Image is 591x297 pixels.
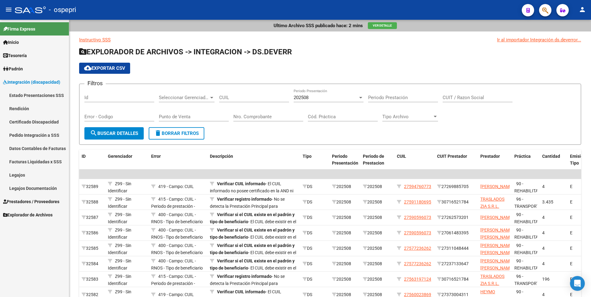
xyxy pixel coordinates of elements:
mat-icon: cloud_download [84,64,91,72]
span: Periodo de Prestacion [363,154,384,166]
span: 415 - Campo: CUIL - Periodo de prestación - Código de practica [151,197,196,216]
span: [PERSON_NAME] [480,184,513,189]
datatable-header-cell: CUIL [394,150,435,170]
span: - ospepri [49,3,76,17]
datatable-header-cell: Periodo de Prestacion [360,150,394,170]
span: E [570,215,572,220]
strong: Verificar si el CUIL existe en el padrón y tipo de beneficiario [210,212,295,224]
div: 202508 [363,260,392,267]
div: 202508 [332,183,358,190]
span: 400 - Campo: CUIL - RNOS - Tipo de beneficiario [151,258,203,270]
span: Z99 - Sin Identificar [108,258,131,270]
span: Inicio [3,39,19,46]
span: 27594760773 [404,184,431,189]
span: EXPLORADOR DE ARCHIVOS -> INTEGRACION -> DS.DEVERR [79,48,292,56]
span: Tipo [303,154,312,159]
div: 202508 [332,229,358,236]
mat-icon: delete [154,129,162,137]
div: 27061483395 [437,229,475,236]
span: E [570,246,572,251]
div: 202508 [363,276,392,283]
span: 3.435 [542,199,553,204]
span: [PERSON_NAME] [PERSON_NAME] [480,258,513,270]
span: - No se detecta la Prestación Principal para Alimentación y/o Transporte [210,197,285,216]
div: DS [303,199,327,206]
span: Periodo Presentación [332,154,358,166]
span: 196 [542,277,550,282]
span: Padrón [3,65,23,72]
span: Buscar Detalles [90,131,138,136]
div: 202508 [332,214,358,221]
span: 4 [542,261,545,266]
strong: Verificar si el CUIL existe en el padrón y tipo de beneficiario [210,243,295,255]
div: Ir al importador Integración ds.deverror... [497,36,581,43]
button: Buscar Detalles [84,127,144,140]
button: Ver Detalle [368,22,397,29]
span: Z99 - Sin Identificar [108,243,131,255]
div: DS [303,229,327,236]
span: - El CUIL debe existir en el padrón de la Obra Social, y no debe ser del tipo beneficiario adhere... [210,243,296,276]
span: 96 - TRANSPORTE (KM) [514,197,541,216]
span: 419 - Campo: CUIL [158,184,194,189]
span: Ver Detalle [373,24,392,27]
span: 27577236262 [404,261,431,266]
datatable-header-cell: Descripción [207,150,300,170]
div: 202508 [332,260,358,267]
datatable-header-cell: Prestador [478,150,512,170]
span: Prestadores / Proveedores [3,198,59,205]
span: 400 - Campo: CUIL - RNOS - Tipo de beneficiario [151,243,203,255]
datatable-header-cell: Práctica [512,150,540,170]
div: DS [303,276,327,283]
span: Explorador de Archivos [3,211,53,218]
span: [PERSON_NAME] [PERSON_NAME] [480,243,513,255]
span: E [570,199,572,204]
div: 32589 [82,183,103,190]
span: 96 - TRANSPORTE (KM) [514,274,541,293]
span: CUIT Prestador [437,154,467,159]
div: 202508 [363,214,392,221]
div: DS [303,245,327,252]
span: CUIL [397,154,406,159]
span: Borrar Filtros [154,131,199,136]
mat-icon: search [90,129,97,137]
span: 27563197124 [404,277,431,282]
span: Prestador [480,154,500,159]
span: ID [82,154,86,159]
datatable-header-cell: CUIT Prestador [435,150,478,170]
div: 32583 [82,276,103,283]
div: 202508 [363,183,392,190]
div: 32586 [82,229,103,236]
span: [PERSON_NAME] [PERSON_NAME] [480,228,513,240]
span: Gerenciador [108,154,132,159]
span: Z99 - Sin Identificar [108,212,131,224]
div: 30716521784 [437,199,475,206]
div: DS [303,214,327,221]
span: Seleccionar Gerenciador [159,95,209,100]
span: 4 [542,215,545,220]
datatable-header-cell: Periodo Presentación [330,150,360,170]
div: 32585 [82,245,103,252]
span: TRASLADOS ZIA S.R.L. [480,274,504,286]
div: 32588 [82,199,103,206]
span: 27577236262 [404,246,431,251]
span: 4 [542,230,545,235]
datatable-header-cell: Error [149,150,207,170]
mat-icon: person [579,6,586,13]
span: Tesorería [3,52,27,59]
span: Firma Express [3,26,35,32]
span: - El CUIL debe existir en el padrón de la Obra Social, y no debe ser del tipo beneficiario adhere... [210,228,296,261]
button: Borrar Filtros [149,127,204,140]
strong: Verificar registro informado [217,274,272,279]
span: Descripción [210,154,233,159]
span: Error [151,154,161,159]
span: - El CUIL debe existir en el padrón de la Obra Social, y no debe ser del tipo beneficiario adhere... [210,258,296,291]
span: 415 - Campo: CUIL - Periodo de prestación - Código de practica [151,274,196,293]
datatable-header-cell: ID [79,150,105,170]
strong: Verificar si el CUIL existe en el padrón y tipo de beneficiario [210,258,295,270]
span: 27560023869 [404,292,431,297]
div: 202508 [363,245,392,252]
span: Tipo Archivo [382,114,432,119]
div: 32584 [82,260,103,267]
span: Z99 - Sin Identificar [108,274,131,286]
div: 27269885705 [437,183,475,190]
